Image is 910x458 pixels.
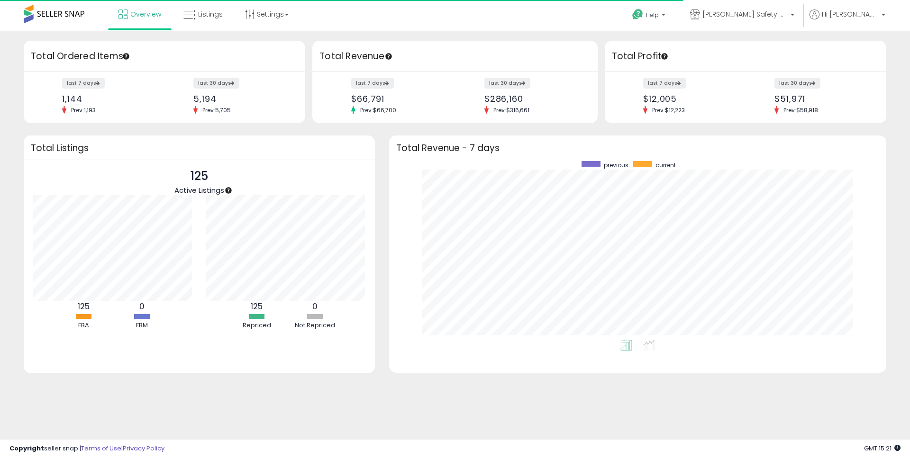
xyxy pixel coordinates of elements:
[625,1,675,31] a: Help
[193,94,289,104] div: 5,194
[198,9,223,19] span: Listings
[822,9,879,19] span: Hi [PERSON_NAME]
[251,301,263,312] b: 125
[351,78,394,89] label: last 7 days
[31,144,368,152] h3: Total Listings
[139,301,145,312] b: 0
[660,52,669,61] div: Tooltip anchor
[489,106,534,114] span: Prev: $316,661
[174,167,224,185] p: 125
[312,301,318,312] b: 0
[384,52,393,61] div: Tooltip anchor
[78,301,90,312] b: 125
[62,78,105,89] label: last 7 days
[655,161,676,169] span: current
[351,94,448,104] div: $66,791
[319,50,591,63] h3: Total Revenue
[228,321,285,330] div: Repriced
[62,94,157,104] div: 1,144
[774,78,820,89] label: last 30 days
[113,321,170,330] div: FBM
[774,94,870,104] div: $51,971
[193,78,239,89] label: last 30 days
[287,321,344,330] div: Not Repriced
[604,161,628,169] span: previous
[643,78,686,89] label: last 7 days
[702,9,788,19] span: [PERSON_NAME] Safety & Supply
[647,106,690,114] span: Prev: $12,223
[646,11,659,19] span: Help
[130,9,161,19] span: Overview
[224,186,233,195] div: Tooltip anchor
[484,78,530,89] label: last 30 days
[174,185,224,195] span: Active Listings
[779,106,823,114] span: Prev: $58,918
[31,50,298,63] h3: Total Ordered Items
[632,9,644,20] i: Get Help
[355,106,401,114] span: Prev: $66,700
[396,144,879,152] h3: Total Revenue - 7 days
[55,321,112,330] div: FBA
[810,9,885,31] a: Hi [PERSON_NAME]
[612,50,879,63] h3: Total Profit
[198,106,236,114] span: Prev: 5,705
[643,94,738,104] div: $12,005
[484,94,581,104] div: $286,160
[122,52,130,61] div: Tooltip anchor
[66,106,100,114] span: Prev: 1,193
